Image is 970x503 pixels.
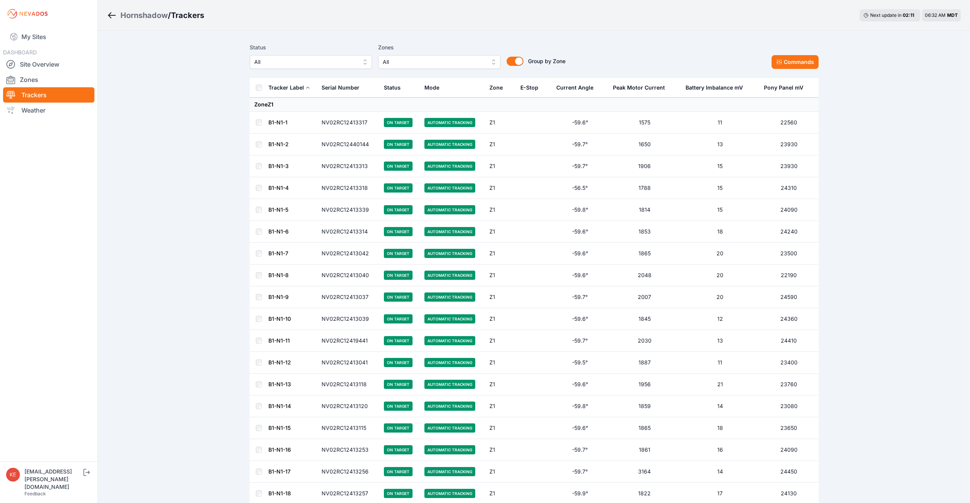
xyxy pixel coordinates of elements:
[759,155,818,177] td: 23930
[24,491,46,496] a: Feedback
[608,134,681,155] td: 1650
[485,308,516,330] td: Z1
[681,112,759,134] td: 11
[681,177,759,199] td: 15
[681,330,759,352] td: 13
[681,395,759,417] td: 14
[681,417,759,439] td: 18
[3,72,94,87] a: Zones
[317,155,379,177] td: NV02RC12413313
[424,292,475,302] span: Automatic Tracking
[268,84,304,91] div: Tracker Label
[485,134,516,155] td: Z1
[424,467,475,476] span: Automatic Tracking
[317,221,379,243] td: NV02RC12413314
[317,112,379,134] td: NV02RC12413317
[552,461,608,483] td: -59.7°
[107,5,204,25] nav: Breadcrumb
[759,395,818,417] td: 23080
[3,57,94,72] a: Site Overview
[317,417,379,439] td: NV02RC12413115
[608,330,681,352] td: 2030
[168,10,171,21] span: /
[384,227,413,236] span: On Target
[384,183,413,193] span: On Target
[268,78,310,97] button: Tracker Label
[485,177,516,199] td: Z1
[3,103,94,118] a: Weather
[6,8,49,20] img: Nevados
[552,374,608,395] td: -59.6°
[384,140,413,149] span: On Target
[268,359,291,366] a: B1-N1-12
[552,221,608,243] td: -59.6°
[268,403,291,409] a: B1-N1-14
[552,286,608,308] td: -59.7°
[268,446,291,453] a: B1-N1-16
[759,221,818,243] td: 24240
[608,374,681,395] td: 1956
[489,78,509,97] button: Zone
[759,134,818,155] td: 23930
[485,112,516,134] td: Z1
[317,395,379,417] td: NV02RC12413120
[608,112,681,134] td: 1575
[608,221,681,243] td: 1853
[268,185,289,191] a: B1-N1-4
[384,84,401,91] div: Status
[608,352,681,374] td: 1887
[552,155,608,177] td: -59.7°
[384,249,413,258] span: On Target
[268,425,291,431] a: B1-N1-15
[552,177,608,199] td: -56.5°
[552,395,608,417] td: -59.8°
[6,468,20,482] img: keadams@sundt.com
[424,336,475,345] span: Automatic Tracking
[608,177,681,199] td: 1788
[608,461,681,483] td: 3164
[317,330,379,352] td: NV02RC12419441
[759,243,818,265] td: 23500
[681,352,759,374] td: 11
[268,294,289,300] a: B1-N1-9
[424,358,475,367] span: Automatic Tracking
[384,358,413,367] span: On Target
[268,119,288,126] a: B1-N1-1
[250,55,372,69] button: All
[485,374,516,395] td: Z1
[268,315,291,322] a: B1-N1-10
[424,140,475,149] span: Automatic Tracking
[424,314,475,323] span: Automatic Tracking
[552,112,608,134] td: -59.6°
[384,118,413,127] span: On Target
[268,381,291,387] a: B1-N1-13
[424,227,475,236] span: Automatic Tracking
[424,205,475,214] span: Automatic Tracking
[552,417,608,439] td: -59.6°
[552,243,608,265] td: -59.6°
[268,272,289,278] a: B1-N1-8
[759,352,818,374] td: 23400
[317,199,379,221] td: NV02RC12413339
[552,134,608,155] td: -59.7°
[384,336,413,345] span: On Target
[317,243,379,265] td: NV02RC12413042
[759,265,818,286] td: 22190
[485,417,516,439] td: Z1
[485,155,516,177] td: Z1
[24,468,82,491] div: [EMAIL_ADDRESS][PERSON_NAME][DOMAIN_NAME]
[384,314,413,323] span: On Target
[317,265,379,286] td: NV02RC12413040
[485,330,516,352] td: Z1
[424,183,475,193] span: Automatic Tracking
[681,308,759,330] td: 12
[608,308,681,330] td: 1845
[608,265,681,286] td: 2048
[681,243,759,265] td: 20
[759,308,818,330] td: 24360
[903,12,916,18] div: 02 : 11
[317,308,379,330] td: NV02RC12413039
[485,439,516,461] td: Z1
[759,112,818,134] td: 22560
[759,199,818,221] td: 24090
